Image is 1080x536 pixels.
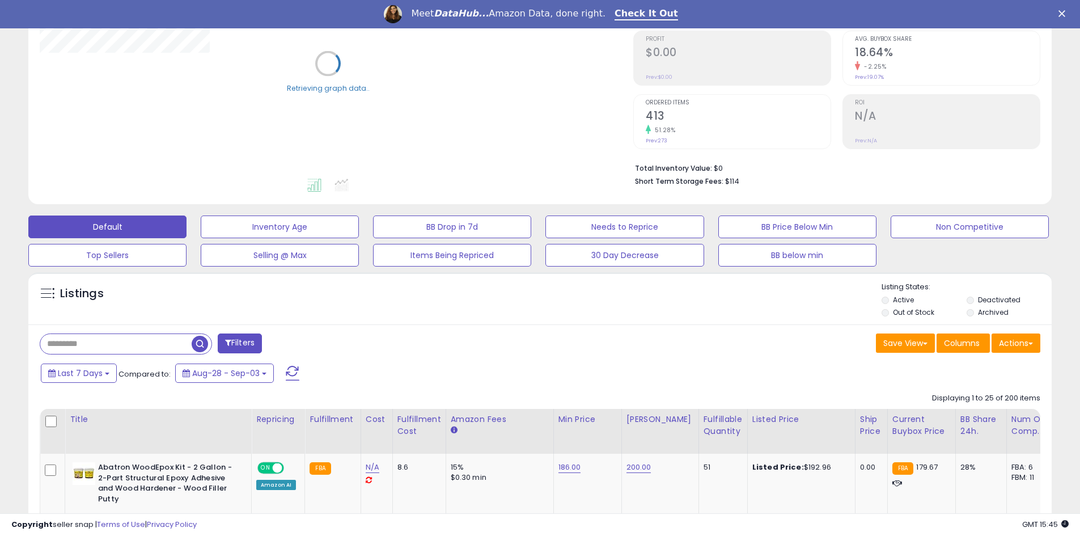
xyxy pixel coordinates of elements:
div: Num of Comp. [1011,413,1053,437]
div: FBM: 11 [1011,472,1049,483]
span: Aug-28 - Sep-03 [192,368,260,379]
label: Out of Stock [893,307,934,317]
button: Non Competitive [891,216,1049,238]
div: Fulfillment Cost [397,413,441,437]
button: BB Drop in 7d [373,216,531,238]
button: Inventory Age [201,216,359,238]
button: BB Price Below Min [718,216,876,238]
div: [PERSON_NAME] [626,413,694,425]
b: Short Term Storage Fees: [635,176,723,186]
span: 2025-09-11 15:45 GMT [1022,519,1069,530]
div: Listed Price [752,413,850,425]
small: -2.25% [860,62,886,71]
button: Default [28,216,187,238]
span: ROI [855,100,1040,106]
button: Columns [937,334,990,353]
button: Last 7 Days [41,364,117,383]
div: 51 [704,462,739,472]
div: Meet Amazon Data, done right. [411,8,605,19]
div: $0.30 min [451,472,545,483]
b: Abatron WoodEpox Kit - 2 Gallon - 2-Part Structural Epoxy Adhesive and Wood Hardener - Wood Fille... [98,462,236,507]
a: 200.00 [626,462,651,473]
button: Save View [876,334,935,353]
h2: N/A [855,109,1040,125]
h2: $0.00 [646,46,831,61]
div: Ship Price [860,413,883,437]
strong: Copyright [11,519,53,530]
li: $0 [635,161,1032,174]
div: $192.96 [752,462,846,472]
span: OFF [282,463,300,473]
small: Prev: $0.00 [646,74,672,81]
small: Prev: 273 [646,137,667,144]
span: Compared to: [118,369,171,379]
div: Title [70,413,247,425]
button: Top Sellers [28,244,187,267]
span: Profit [646,36,831,43]
span: Columns [944,337,980,349]
div: Fulfillable Quantity [704,413,743,437]
a: Check It Out [615,8,678,20]
span: ON [259,463,273,473]
div: 15% [451,462,545,472]
div: Displaying 1 to 25 of 200 items [932,393,1040,404]
button: Items Being Repriced [373,244,531,267]
p: Listing States: [882,282,1052,293]
h5: Listings [60,286,104,302]
div: Fulfillment [310,413,355,425]
a: Privacy Policy [147,519,197,530]
div: 0.00 [860,462,879,472]
a: Terms of Use [97,519,145,530]
button: Needs to Reprice [545,216,704,238]
img: Profile image for Georgie [384,5,402,23]
div: Cost [366,413,388,425]
div: Retrieving graph data.. [287,83,370,93]
label: Archived [978,307,1009,317]
div: 8.6 [397,462,437,472]
div: seller snap | | [11,520,197,530]
span: 179.67 [916,462,938,472]
a: N/A [366,462,379,473]
small: FBA [892,462,913,475]
div: Current Buybox Price [892,413,951,437]
b: Listed Price: [752,462,804,472]
span: Avg. Buybox Share [855,36,1040,43]
label: Active [893,295,914,305]
div: Close [1058,10,1070,17]
div: Amazon AI [256,480,296,490]
button: Actions [992,334,1040,353]
button: BB below min [718,244,876,267]
a: 186.00 [558,462,581,473]
span: $114 [725,176,739,187]
h2: 413 [646,109,831,125]
div: Amazon Fees [451,413,549,425]
button: 30 Day Decrease [545,244,704,267]
div: BB Share 24h. [960,413,1002,437]
button: Aug-28 - Sep-03 [175,364,274,383]
button: Selling @ Max [201,244,359,267]
b: Total Inventory Value: [635,163,712,173]
small: FBA [310,462,331,475]
button: Filters [218,334,262,353]
div: FBA: 6 [1011,462,1049,472]
img: 41y7Hl6Ds1L._SL40_.jpg [73,462,95,485]
h2: 18.64% [855,46,1040,61]
i: DataHub... [434,8,489,19]
label: Deactivated [978,295,1020,305]
small: Prev: N/A [855,137,877,144]
small: 51.28% [651,126,675,134]
div: Min Price [558,413,617,425]
small: Prev: 19.07% [855,74,884,81]
span: Last 7 Days [58,368,103,379]
div: Repricing [256,413,300,425]
div: 28% [960,462,998,472]
span: Ordered Items [646,100,831,106]
small: Amazon Fees. [451,425,458,436]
